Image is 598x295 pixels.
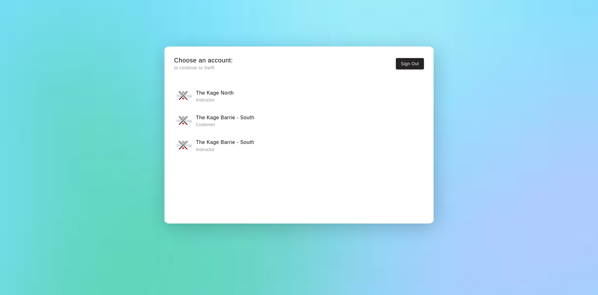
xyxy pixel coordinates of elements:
[174,56,233,65] h5: Choose an account:
[196,138,254,146] h6: The Kage Barrie - South
[174,111,424,130] button: The Kage Barrie - SouthThe Kage Barrie - South Customer
[196,89,234,97] h6: The Kage North
[174,86,424,106] button: The Kage NorthThe Kage North Instructor
[196,97,234,103] p: Instructor
[174,135,424,155] button: The Kage Barrie - SouthThe Kage Barrie - South Instructor
[176,113,192,129] img: The Kage Barrie - South
[196,146,254,153] p: Instructor
[396,58,424,70] button: Sign Out
[176,138,192,153] img: The Kage Barrie - South
[174,65,233,71] p: to continue to Swift
[176,88,192,104] img: The Kage North
[196,121,254,128] p: Customer
[196,114,254,122] h6: The Kage Barrie - South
